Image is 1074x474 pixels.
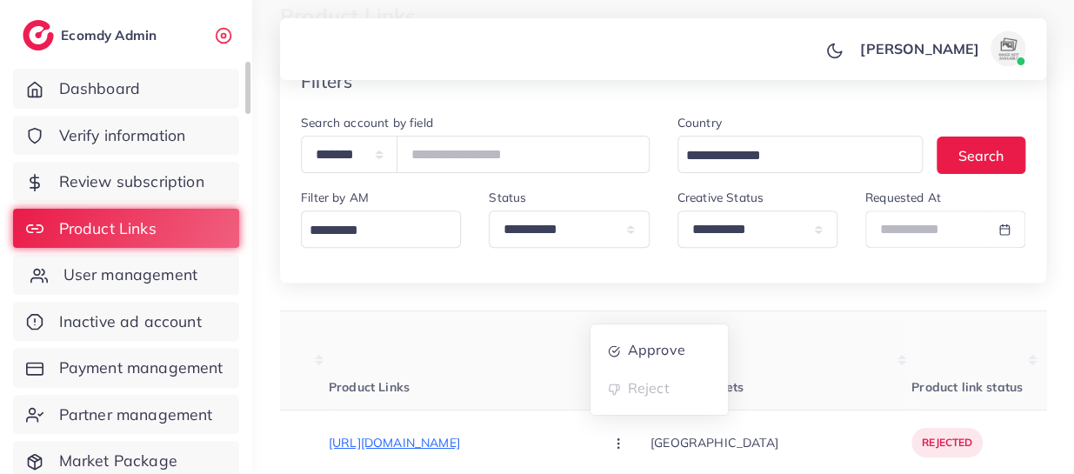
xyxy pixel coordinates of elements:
span: Product link status [911,379,1023,395]
span: Product Links [59,217,157,240]
a: Dashboard [13,69,239,109]
span: Inactive ad account [59,310,202,333]
span: Verify information [59,124,186,147]
input: Search for option [304,217,450,244]
span: Review subscription [59,170,204,193]
a: User management [13,255,239,295]
p: [GEOGRAPHIC_DATA] [650,423,911,462]
h4: Filters [301,70,352,92]
p: rejected [911,428,983,457]
img: avatar [991,31,1025,66]
span: Product Links [329,379,410,395]
label: Status [489,189,526,206]
label: Creative Status [677,189,764,206]
h2: Ecomdy Admin [61,27,161,43]
img: logo [23,20,54,50]
span: Payment management [59,357,223,379]
a: Payment management [13,348,239,388]
a: Review subscription [13,162,239,202]
span: Dashboard [59,77,140,100]
span: Approve [627,342,684,359]
a: Product Links [13,209,239,249]
span: User management [63,264,197,286]
a: [PERSON_NAME]avatar [851,31,1032,66]
a: logoEcomdy Admin [23,20,161,50]
label: Country [677,114,722,131]
a: Partner management [13,395,239,435]
a: Inactive ad account [13,302,239,342]
span: Partner management [59,404,213,426]
label: Search account by field [301,114,433,131]
div: Search for option [677,136,924,173]
p: [URL][DOMAIN_NAME] [329,432,590,453]
label: Filter by AM [301,189,369,206]
span: Market Package [59,450,177,472]
p: [PERSON_NAME] [860,38,979,59]
button: Search [937,137,1025,174]
input: Search for option [680,143,901,170]
a: Verify information [13,116,239,156]
div: Search for option [301,210,461,248]
label: Requested At [865,189,941,206]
